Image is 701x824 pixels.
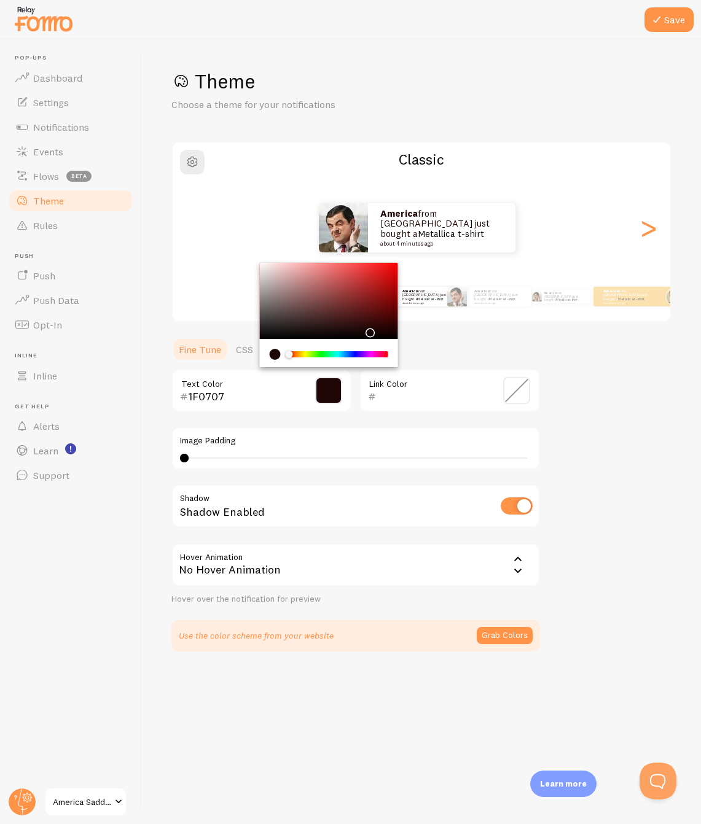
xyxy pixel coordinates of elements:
[7,263,134,288] a: Push
[7,414,134,438] a: Alerts
[15,352,134,360] span: Inline
[33,420,60,432] span: Alerts
[171,594,540,605] div: Hover over the notification for preview
[33,170,59,182] span: Flows
[33,270,55,282] span: Push
[33,445,58,457] span: Learn
[7,164,134,189] a: Flows beta
[418,228,484,239] a: Metallica t-shirt
[33,121,89,133] span: Notifications
[380,208,418,219] strong: America
[603,289,618,293] strong: America
[7,438,134,463] a: Learn
[171,484,540,529] div: Shadow Enabled
[44,787,127,817] a: America Saddle
[417,297,444,301] a: Metallica t-shirt
[7,139,134,164] a: Events
[33,469,69,481] span: Support
[603,289,652,304] p: from [GEOGRAPHIC_DATA] just bought a
[7,189,134,213] a: Theme
[7,66,134,90] a: Dashboard
[7,213,134,238] a: Rules
[640,763,676,799] iframe: Help Scout Beacon - Open
[15,252,134,260] span: Push
[531,292,541,301] img: Fomo
[477,627,533,644] button: Grab Colors
[171,98,466,112] p: Choose a theme for your notifications
[270,349,281,360] div: current color is #1F0707
[544,291,556,295] strong: America
[65,443,76,454] svg: <p>Watch New Feature Tutorials!</p>
[474,289,526,304] p: from [GEOGRAPHIC_DATA] just bought a
[33,219,58,231] span: Rules
[7,363,134,388] a: Inline
[544,290,585,303] p: from [GEOGRAPHIC_DATA] just bought a
[7,463,134,488] a: Support
[474,289,489,293] strong: America
[229,337,260,362] a: CSS
[171,543,540,586] div: No Hover Animation
[447,287,467,306] img: Fomo
[380,241,499,247] small: about 4 minutes ago
[603,301,651,304] small: about 4 minutes ago
[618,297,644,301] a: Metallica t-shirt
[33,195,64,207] span: Theme
[380,209,503,247] p: from [GEOGRAPHIC_DATA] just bought a
[15,54,134,62] span: Pop-ups
[7,90,134,115] a: Settings
[13,3,74,34] img: fomo-relay-logo-orange.svg
[474,301,525,304] small: about 4 minutes ago
[556,298,577,301] a: Metallica t-shirt
[7,288,134,313] a: Push Data
[179,629,334,642] p: Use the color scheme from your website
[641,184,656,272] div: Next slide
[171,69,672,94] h1: Theme
[402,301,450,304] small: about 4 minutes ago
[260,263,398,367] div: Chrome color picker
[489,297,515,301] a: Metallica t-shirt
[66,171,92,182] span: beta
[402,289,452,304] p: from [GEOGRAPHIC_DATA] just bought a
[33,72,82,84] span: Dashboard
[540,778,587,790] p: Learn more
[15,403,134,411] span: Get Help
[33,370,57,382] span: Inline
[180,435,531,446] label: Image Padding
[33,96,69,109] span: Settings
[402,289,417,293] strong: America
[319,203,368,252] img: Fomo
[530,771,597,797] div: Learn more
[33,319,62,331] span: Opt-In
[171,337,229,362] a: Fine Tune
[7,115,134,139] a: Notifications
[666,287,684,305] img: Fomo
[33,146,63,158] span: Events
[7,313,134,337] a: Opt-In
[33,294,79,306] span: Push Data
[173,150,670,169] h2: Classic
[53,795,111,809] span: America Saddle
